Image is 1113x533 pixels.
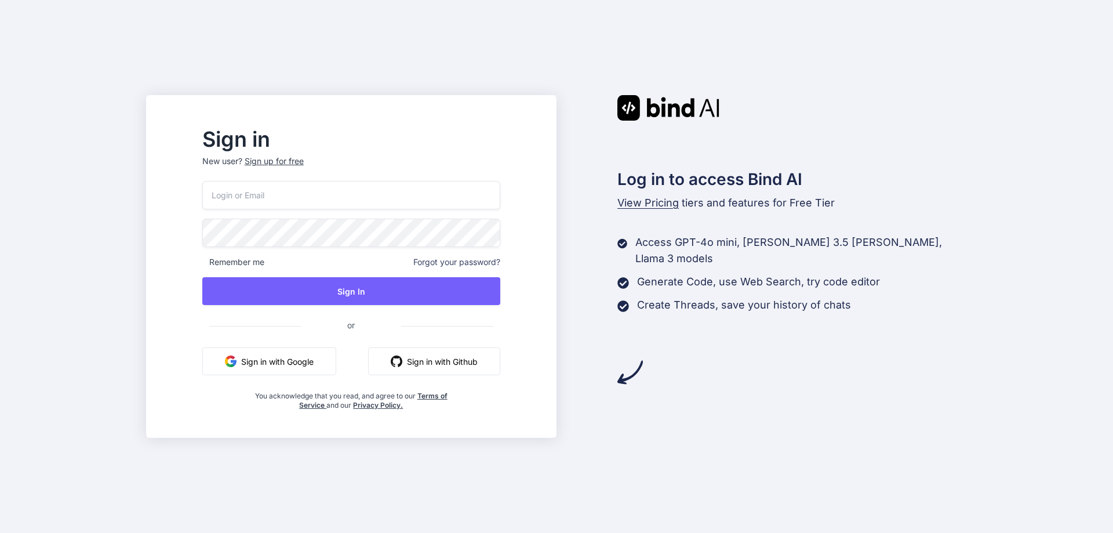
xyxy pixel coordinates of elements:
span: Remember me [202,256,264,268]
button: Sign In [202,277,500,305]
div: Sign up for free [245,155,304,167]
a: Privacy Policy. [353,401,403,409]
div: You acknowledge that you read, and agree to our and our [252,385,450,410]
img: google [225,356,237,367]
p: New user? [202,155,500,181]
a: Terms of Service [299,391,448,409]
img: arrow [617,360,643,385]
img: github [391,356,402,367]
p: Generate Code, use Web Search, try code editor [637,274,880,290]
p: tiers and features for Free Tier [617,195,967,211]
img: Bind AI logo [617,95,719,121]
p: Access GPT-4o mini, [PERSON_NAME] 3.5 [PERSON_NAME], Llama 3 models [635,234,967,267]
h2: Log in to access Bind AI [617,167,967,191]
span: Forgot your password? [413,256,500,268]
span: View Pricing [617,197,679,209]
button: Sign in with Github [368,347,500,375]
h2: Sign in [202,130,500,148]
button: Sign in with Google [202,347,336,375]
input: Login or Email [202,181,500,209]
span: or [301,311,401,339]
p: Create Threads, save your history of chats [637,297,851,313]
